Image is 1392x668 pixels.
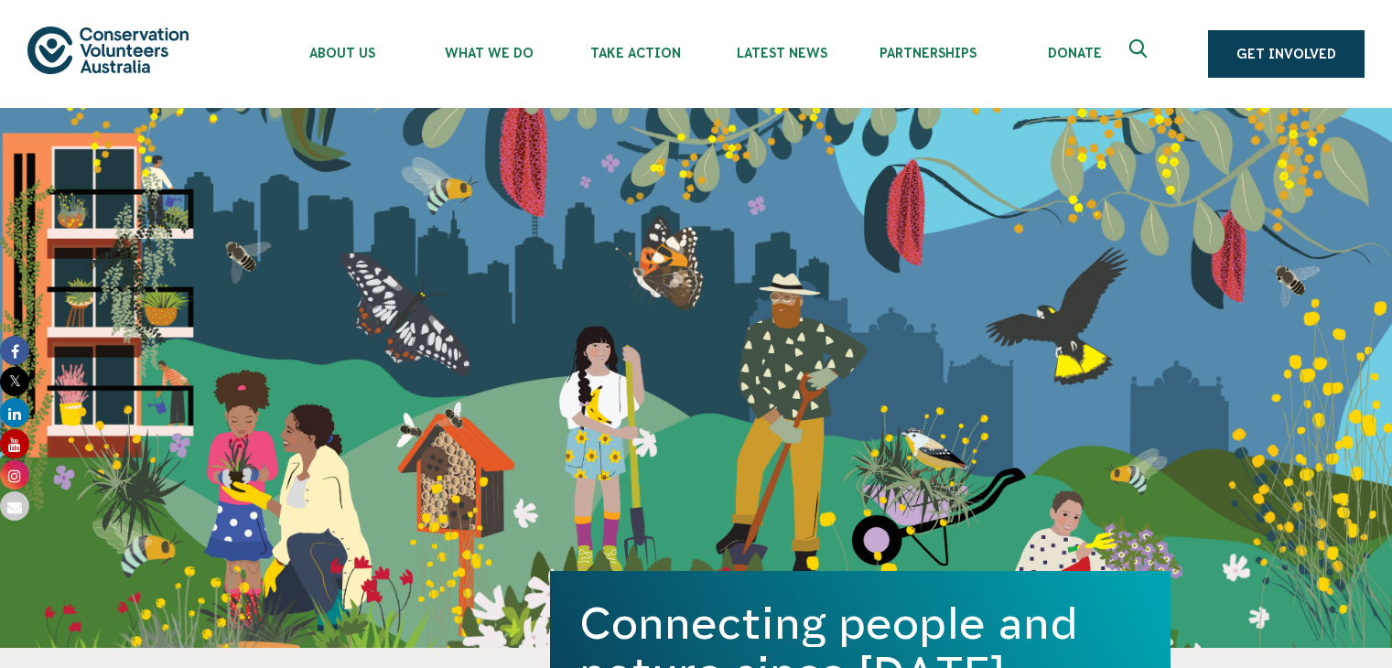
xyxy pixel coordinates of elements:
span: Take Action [562,46,708,60]
span: About Us [269,46,415,60]
span: What We Do [415,46,562,60]
a: Get Involved [1208,30,1365,78]
span: Expand search box [1129,39,1152,69]
span: Donate [1001,46,1148,60]
span: Latest News [708,46,855,60]
img: logo.svg [27,27,189,73]
button: Expand search box Close search box [1118,32,1162,76]
span: Partnerships [855,46,1001,60]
